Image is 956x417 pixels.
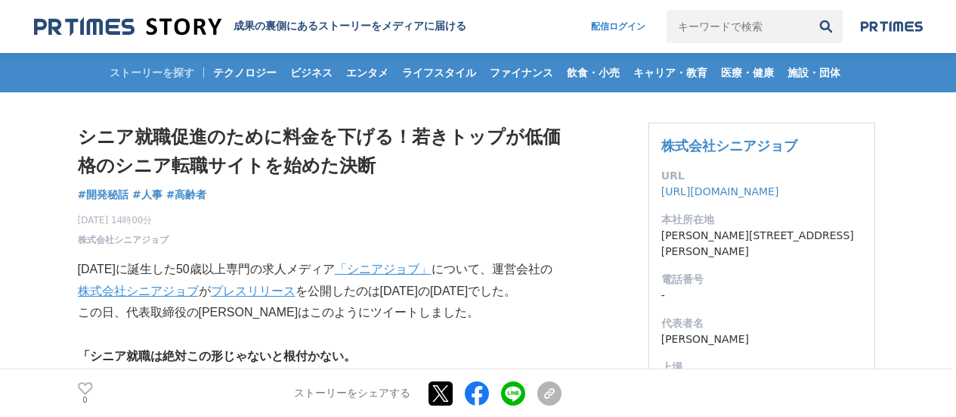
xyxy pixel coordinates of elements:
[809,10,843,43] button: 検索
[667,10,809,43] input: キーワードで検索
[166,187,207,203] a: #高齢者
[661,168,862,184] dt: URL
[661,359,862,375] dt: 上場
[78,259,562,303] p: [DATE]に誕生した50歳以上専門の求人メディア について、運営会社の が を公開したのは[DATE]の[DATE]でした。
[294,387,410,400] p: ストーリーをシェアする
[627,66,713,79] span: キャリア・教育
[166,188,207,201] span: #高齢者
[78,285,199,297] a: 株式会社シニアジョブ
[661,212,862,228] dt: 本社所在地
[861,20,923,33] img: prtimes
[34,17,466,37] a: 成果の裏側にあるストーリーをメディアに届ける 成果の裏側にあるストーリーをメディアに届ける
[484,66,559,79] span: ファイナンス
[661,138,797,154] a: 株式会社シニアジョブ
[661,228,862,260] dd: [PERSON_NAME][STREET_ADDRESS][PERSON_NAME]
[34,17,221,37] img: 成果の裏側にあるストーリーをメディアに届ける
[661,185,779,198] a: [URL][DOMAIN_NAME]
[661,316,862,331] dt: 代表者名
[78,233,169,247] a: 株式会社シニアジョブ
[78,350,356,363] strong: 「シニア就職は絶対この形じゃないと根付かない。
[661,331,862,347] dd: [PERSON_NAME]
[78,213,169,227] span: [DATE] 14時00分
[284,53,339,92] a: ビジネス
[78,397,93,404] p: 0
[78,188,129,201] span: #開発秘話
[561,66,626,79] span: 飲食・小売
[335,263,432,275] a: 「シニアジョブ」
[207,66,283,79] span: テクノロジー
[207,53,283,92] a: テクノロジー
[396,53,482,92] a: ライフスタイル
[661,272,862,288] dt: 電話番号
[627,53,713,92] a: キャリア・教育
[781,66,846,79] span: 施設・団体
[396,66,482,79] span: ライフスタイル
[211,285,295,297] a: プレスリリース
[78,123,562,181] h1: シニア就職促進のために料金を下げる！若きトップが低価格のシニア転職サイトを始めた決断
[715,66,780,79] span: 医療・健康
[78,302,562,324] p: この日、代表取締役の[PERSON_NAME]はこのようにツイートしました。
[781,53,846,92] a: 施設・団体
[561,53,626,92] a: 飲食・小売
[132,187,162,203] a: #人事
[340,53,394,92] a: エンタメ
[132,188,162,201] span: #人事
[340,66,394,79] span: エンタメ
[484,53,559,92] a: ファイナンス
[284,66,339,79] span: ビジネス
[661,288,862,303] dd: -
[78,187,129,203] a: #開発秘話
[715,53,780,92] a: 医療・健康
[234,20,466,33] h2: 成果の裏側にあるストーリーをメディアに届ける
[576,10,661,43] a: 配信ログイン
